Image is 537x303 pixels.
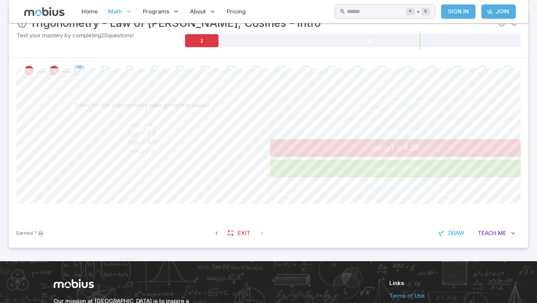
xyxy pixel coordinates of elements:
kbd: k [421,8,430,15]
span: h [128,131,131,137]
span: Exit [238,229,250,237]
span: 4 [150,121,153,129]
div: Go to the next question [477,65,488,76]
span: = [140,129,145,137]
div: Go to the next question [503,65,513,76]
span: = [396,143,402,152]
span: a [131,122,134,128]
span: 6.2 [147,129,156,137]
div: Review your answer [49,65,59,76]
div: Go to the next question [226,65,236,76]
span: Earned [16,229,33,237]
a: Sign In [441,4,475,19]
p: Sign In to earn Mobius dollars [16,229,45,237]
div: Go to the next question [276,65,286,76]
span: pp [131,139,138,146]
span: μ [141,148,145,154]
span: Programs [143,7,169,16]
span: Teach [478,229,496,237]
div: Go to the next question [427,65,437,76]
div: Go to the next question [150,65,160,76]
h3: Trigonometry - Law of [PERSON_NAME], Cosines - Intro [30,15,321,31]
span: cos [372,165,383,172]
span: Previous Question [210,227,223,240]
kbd: ⌘ [406,8,415,15]
span: ( [383,143,386,152]
div: Go to the next question [377,65,387,76]
span: μ [386,144,391,152]
span: p [135,131,138,137]
div: Go to the next question [251,65,261,76]
span: cos [372,144,383,152]
span: j [138,122,140,128]
span: ( [383,163,386,173]
p: Solve for the trigonometry ratio given the values [74,101,210,109]
span: ) [391,163,394,173]
span: Me [498,229,506,237]
div: Go to the next question [100,65,110,76]
a: Join [481,4,516,19]
span: ) [391,143,394,152]
span: About [190,7,206,16]
a: Pricing [224,3,248,20]
a: Terms of Use [389,292,483,300]
p: Test your mastery by completing 20 questions! [16,31,183,40]
div: Go to the next question [326,65,337,76]
span: 0.65 [404,163,418,173]
span: Refresh Question [508,17,521,29]
div: Go to the next question [175,65,185,76]
button: Draw [434,226,470,240]
span: 0.33 [404,143,418,152]
div: Go to the next question [301,65,311,76]
div: Go to the next question [125,65,135,76]
span: 4.8 [147,138,156,146]
span: Draw [448,229,464,237]
span: Math [108,7,122,16]
h6: Links [389,279,483,287]
button: TeachMe [472,226,521,240]
span: Report an issue with the question [495,17,508,29]
span: = [140,138,145,146]
div: Go to the next question [200,65,211,76]
span: cos [129,148,138,154]
span: ) [145,147,148,154]
a: Home [79,3,100,20]
span: ? [34,229,37,237]
div: Go to the next question [352,65,362,76]
a: Exit [223,226,255,240]
span: = [150,147,155,154]
div: Review your answer [24,65,34,76]
span: y [131,131,135,137]
div: Go to the next question [402,65,412,76]
span: = [142,121,148,129]
div: Go to the next question [452,65,463,76]
span: o [128,139,131,146]
span: d [134,122,138,128]
div: + [406,7,430,16]
span: On Latest Question [255,227,269,240]
div: Go to the next question [74,65,85,76]
span: ( [138,147,141,154]
span: μ [386,165,391,172]
span: = [396,163,402,173]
